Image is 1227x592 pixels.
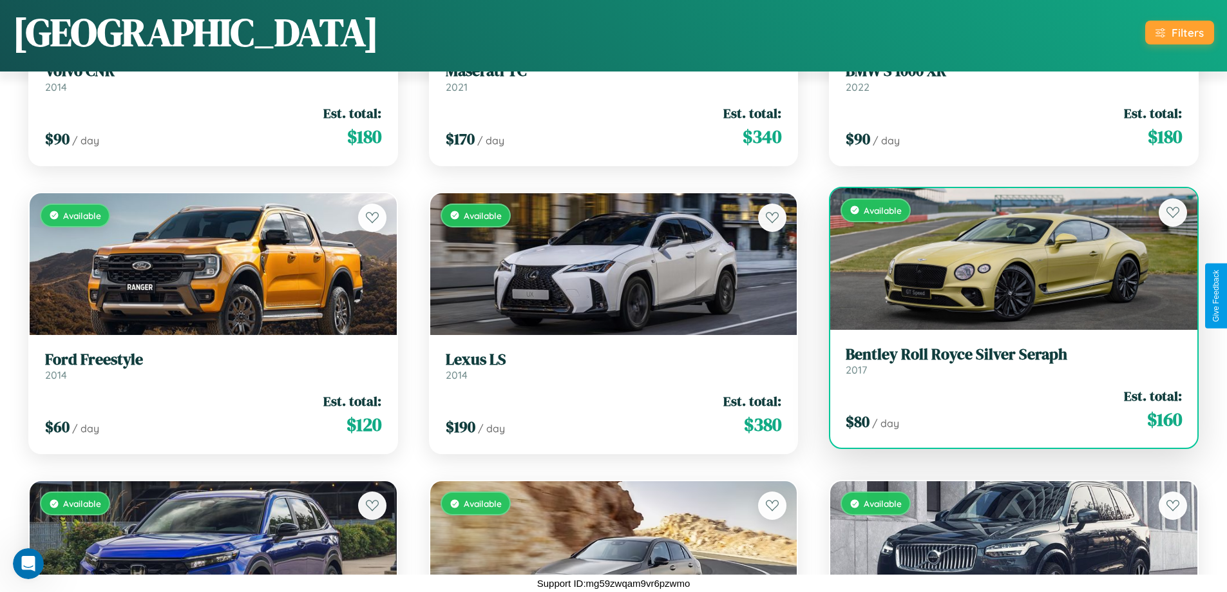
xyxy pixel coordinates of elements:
[446,128,475,149] span: $ 170
[45,81,67,93] span: 2014
[743,124,781,149] span: $ 340
[446,368,468,381] span: 2014
[477,134,504,147] span: / day
[45,62,381,81] h3: Volvo CNR
[323,392,381,410] span: Est. total:
[464,210,502,221] span: Available
[446,81,468,93] span: 2021
[537,575,690,592] p: Support ID: mg59zwqam9vr6pzwmo
[347,412,381,437] span: $ 120
[347,124,381,149] span: $ 180
[478,422,505,435] span: / day
[744,412,781,437] span: $ 380
[864,205,902,216] span: Available
[446,416,475,437] span: $ 190
[446,350,782,369] h3: Lexus LS
[72,422,99,435] span: / day
[464,498,502,509] span: Available
[1172,26,1204,39] div: Filters
[872,417,899,430] span: / day
[1212,270,1221,322] div: Give Feedback
[723,104,781,122] span: Est. total:
[323,104,381,122] span: Est. total:
[846,345,1182,364] h3: Bentley Roll Royce Silver Seraph
[846,345,1182,377] a: Bentley Roll Royce Silver Seraph2017
[1147,406,1182,432] span: $ 160
[873,134,900,147] span: / day
[1124,387,1182,405] span: Est. total:
[45,350,381,382] a: Ford Freestyle2014
[446,350,782,382] a: Lexus LS2014
[45,368,67,381] span: 2014
[846,363,867,376] span: 2017
[446,62,782,81] h3: Maserati TC
[45,416,70,437] span: $ 60
[846,128,870,149] span: $ 90
[723,392,781,410] span: Est. total:
[13,548,44,579] iframe: Intercom live chat
[1148,124,1182,149] span: $ 180
[72,134,99,147] span: / day
[446,62,782,93] a: Maserati TC2021
[846,62,1182,93] a: BMW S 1000 XR2022
[846,62,1182,81] h3: BMW S 1000 XR
[45,128,70,149] span: $ 90
[864,498,902,509] span: Available
[1124,104,1182,122] span: Est. total:
[45,350,381,369] h3: Ford Freestyle
[13,6,379,59] h1: [GEOGRAPHIC_DATA]
[846,411,870,432] span: $ 80
[846,81,870,93] span: 2022
[63,210,101,221] span: Available
[45,62,381,93] a: Volvo CNR2014
[63,498,101,509] span: Available
[1145,21,1214,44] button: Filters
